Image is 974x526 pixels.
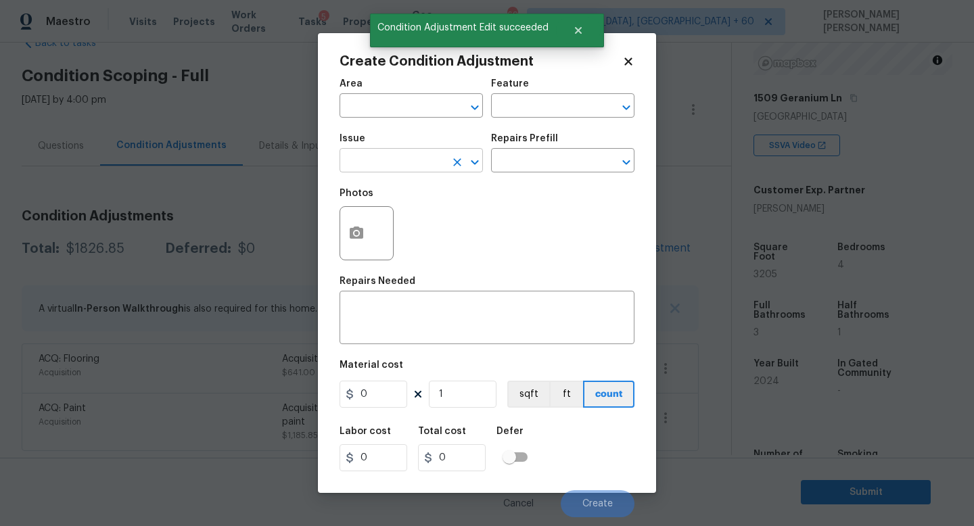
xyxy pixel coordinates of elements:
[617,153,636,172] button: Open
[340,79,363,89] h5: Area
[496,427,524,436] h5: Defer
[465,98,484,117] button: Open
[491,134,558,143] h5: Repairs Prefill
[583,381,634,408] button: count
[340,134,365,143] h5: Issue
[340,189,373,198] h5: Photos
[503,499,534,509] span: Cancel
[340,360,403,370] h5: Material cost
[582,499,613,509] span: Create
[465,153,484,172] button: Open
[549,381,583,408] button: ft
[617,98,636,117] button: Open
[340,427,391,436] h5: Labor cost
[370,14,556,42] span: Condition Adjustment Edit succeeded
[491,79,529,89] h5: Feature
[507,381,549,408] button: sqft
[482,490,555,517] button: Cancel
[340,55,622,68] h2: Create Condition Adjustment
[561,490,634,517] button: Create
[556,17,601,44] button: Close
[340,277,415,286] h5: Repairs Needed
[418,427,466,436] h5: Total cost
[448,153,467,172] button: Clear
